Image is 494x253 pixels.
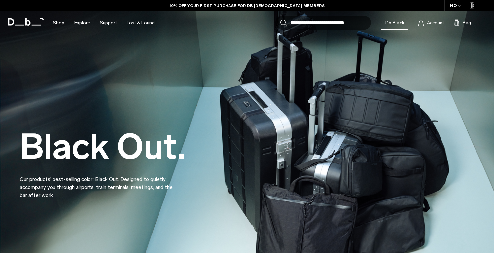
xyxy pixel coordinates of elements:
[53,11,64,35] a: Shop
[127,11,155,35] a: Lost & Found
[418,19,444,27] a: Account
[454,19,471,27] button: Bag
[381,16,408,30] a: Db Black
[169,3,325,9] a: 10% OFF YOUR FIRST PURCHASE FOR DB [DEMOGRAPHIC_DATA] MEMBERS
[20,129,186,164] h2: Black Out.
[427,19,444,26] span: Account
[463,19,471,26] span: Bag
[100,11,117,35] a: Support
[74,11,90,35] a: Explore
[48,11,159,35] nav: Main Navigation
[20,167,178,199] p: Our products’ best-selling color: Black Out. Designed to quietly accompany you through airports, ...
